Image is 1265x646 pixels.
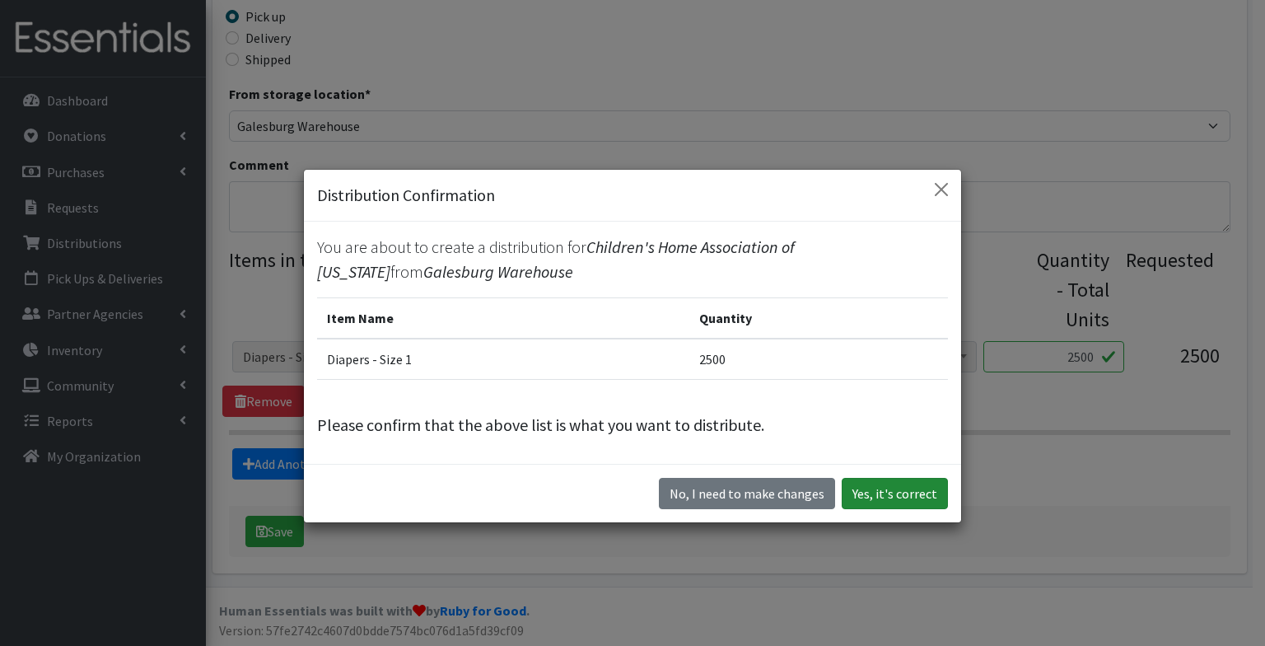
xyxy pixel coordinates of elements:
[317,298,689,339] th: Item Name
[689,339,948,380] td: 2500
[659,478,835,509] button: No I need to make changes
[423,261,573,282] span: Galesburg Warehouse
[317,339,689,380] td: Diapers - Size 1
[928,176,955,203] button: Close
[317,235,948,284] p: You are about to create a distribution for from
[842,478,948,509] button: Yes, it's correct
[689,298,948,339] th: Quantity
[317,183,495,208] h5: Distribution Confirmation
[317,413,948,438] p: Please confirm that the above list is what you want to distribute.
